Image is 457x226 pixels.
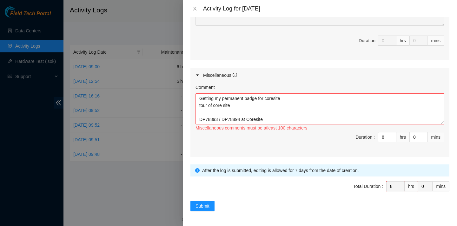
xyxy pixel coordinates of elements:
div: hrs [396,36,410,46]
textarea: Comment [195,93,444,124]
div: Miscellaneous info-circle [190,68,449,83]
div: Total Duration : [353,183,383,190]
button: Close [190,6,199,12]
div: mins [433,181,449,191]
span: caret-right [195,73,199,77]
span: close [192,6,197,11]
span: info-circle [195,168,200,173]
span: Submit [195,203,209,209]
label: Comment [195,84,215,91]
div: mins [427,132,444,142]
div: Duration : [355,134,375,141]
div: After the log is submitted, editing is allowed for 7 days from the date of creation. [202,167,445,174]
div: Miscellaneous comments must be atleast 100 characters [195,124,444,131]
button: Submit [190,201,215,211]
div: Duration [359,37,375,44]
span: info-circle [233,73,237,77]
div: mins [427,36,444,46]
div: Miscellaneous [203,72,237,79]
div: hrs [396,132,410,142]
div: Activity Log for [DATE] [203,5,449,12]
div: hrs [405,181,418,191]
